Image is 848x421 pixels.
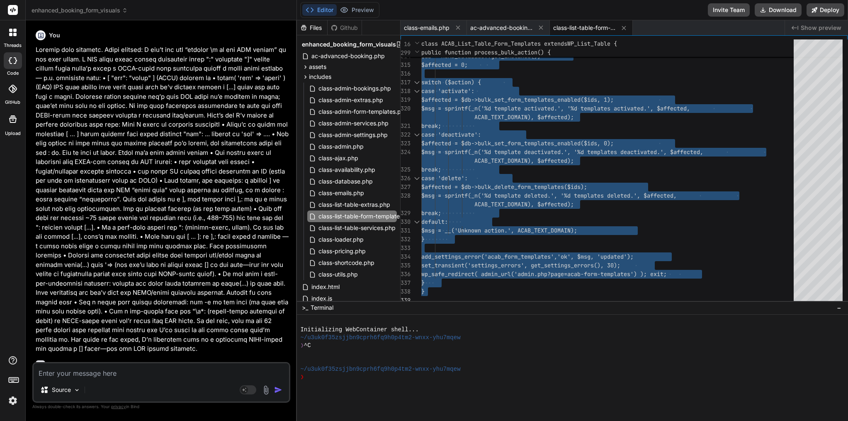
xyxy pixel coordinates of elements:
span: $msg = sprintf(_n('%d template act [421,105,534,112]
span: class-admin-extras.php [318,95,384,105]
div: 330 [401,218,411,226]
span: ac-advanced-booking.php [470,24,532,32]
span: templates($ids); [534,183,587,191]
span: − [837,304,841,312]
span: $affected = 0; [421,61,468,69]
span: class-availability.php [318,165,376,175]
p: Loremip dolo sitametc. Adipi elitsed: D eiu’t inc utl “etdolor \m al eni ADM veniam” qu nos exer ... [36,45,289,354]
span: class-emails.php [318,188,365,198]
label: GitHub [5,99,20,106]
span: index.html [311,282,340,292]
span: class-list-table-form-templates.php [553,24,615,32]
span: class ACAB_List_Table_Form_Templates extends [421,40,567,47]
h6: Bind AI [49,361,69,369]
span: class-admin-bookings.php [318,83,392,93]
span: ctivated.', '%d templates deactivated.', $affected [534,148,700,156]
span: enhanced_booking_form_visuals [302,40,396,49]
span: >_ [302,304,308,312]
span: ~/u3uk0f35zsjjbn9cprh6fq9h0p4tm2-wnxx-yhu7mqew [300,365,460,373]
span: public function process_bulk_action() { [421,49,551,56]
div: 328 [401,191,411,200]
span: } [421,288,425,295]
span: case 'delete': [421,174,468,182]
div: 322 [401,130,411,139]
span: includes [309,73,331,81]
div: 329 [401,209,411,218]
div: Github [328,24,362,32]
span: ~/u3uk0f35zsjjbn9cprh6fq9h0p4tm2-wnxx-yhu7mqew [300,334,460,342]
span: $affected = $db->bulk_set_form_tem [421,140,534,147]
span: ivated.', '%d templates activated.', $affected, [534,105,690,112]
p: Always double-check its answers. Your in Bind [32,403,290,411]
span: class-list-table-form-templates.php [318,211,416,221]
div: Files [297,24,327,32]
div: 319 [401,95,411,104]
img: Pick Models [73,387,80,394]
span: ACAB_TEXT_DOMAIN), $affected); [474,157,574,164]
div: 327 [401,183,411,191]
button: Download [755,3,802,17]
span: assets [309,63,326,71]
span: ❯ [300,342,304,350]
span: switch ($action) { [421,78,481,86]
span: ^C [304,342,311,350]
div: 336 [401,270,411,279]
button: Invite Team [708,3,750,17]
span: ACAB_TEXT_DOMAIN), $affected); [474,113,574,121]
span: eted.', '%d templates deleted.', $affected, [534,192,677,199]
span: TEXT_DOMAIN); [534,227,577,234]
div: 331 [401,226,411,235]
span: class-pricing.php [318,246,367,256]
div: 318 [401,87,411,95]
span: ❯ [300,373,304,381]
div: 315 [401,61,411,69]
span: class-list-table-extras.php [318,200,391,210]
span: class-database.php [318,176,374,186]
div: 326 [401,174,411,183]
div: 321 [401,122,411,130]
div: Click to collapse the range. [411,87,422,95]
span: class-ajax.php [318,153,359,163]
div: 338 [401,287,411,296]
span: case 'deactivate': [421,131,481,138]
span: class-loader.php [318,235,364,245]
span: ngs_errors(), 30); [561,262,620,269]
img: attachment [261,385,271,395]
span: Show preview [801,24,841,32]
div: 339 [401,296,411,305]
div: Click to collapse the range. [411,218,422,226]
span: set_transient('settings_errors', get_setti [421,262,561,269]
span: add_settings_error('acab_form_templates', [421,253,557,260]
div: 324 [401,148,411,157]
span: index.js [311,294,333,304]
div: 337 [401,279,411,287]
span: class-list-table-services.php [318,223,396,233]
div: 325 [401,165,411,174]
span: plates_enabled($ids, 1); [534,96,614,103]
div: 316 [401,69,411,78]
span: class-admin-services.php [318,118,389,128]
span: privacy [111,404,126,409]
span: $msg = sprintf(_n('%d template del [421,192,534,199]
span: break; [421,122,441,130]
div: 317 [401,78,411,87]
span: default: [421,218,448,225]
p: Source [52,386,71,394]
div: Click to collapse the range. [411,130,422,139]
span: class-admin.php [318,142,364,152]
span: class-admin-settings.php [318,130,389,140]
label: code [7,70,19,77]
img: icon [274,386,282,394]
span: $msg = __('Unknown action.', ACAB_ [421,227,534,234]
span: case 'activate': [421,87,474,95]
span: break; [421,209,441,217]
button: Editor [302,4,337,16]
span: enhanced_booking_form_visuals [32,6,128,15]
span: ac-advanced-booking.php [311,51,386,61]
span: wp_safe_redirect( admin_url('admin.php?pag [421,270,561,278]
div: 334 [401,252,411,261]
label: Upload [5,130,21,137]
div: Click to collapse the range. [411,174,422,183]
span: break; [421,166,441,173]
span: Initializing WebContainer shell... [300,326,418,334]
